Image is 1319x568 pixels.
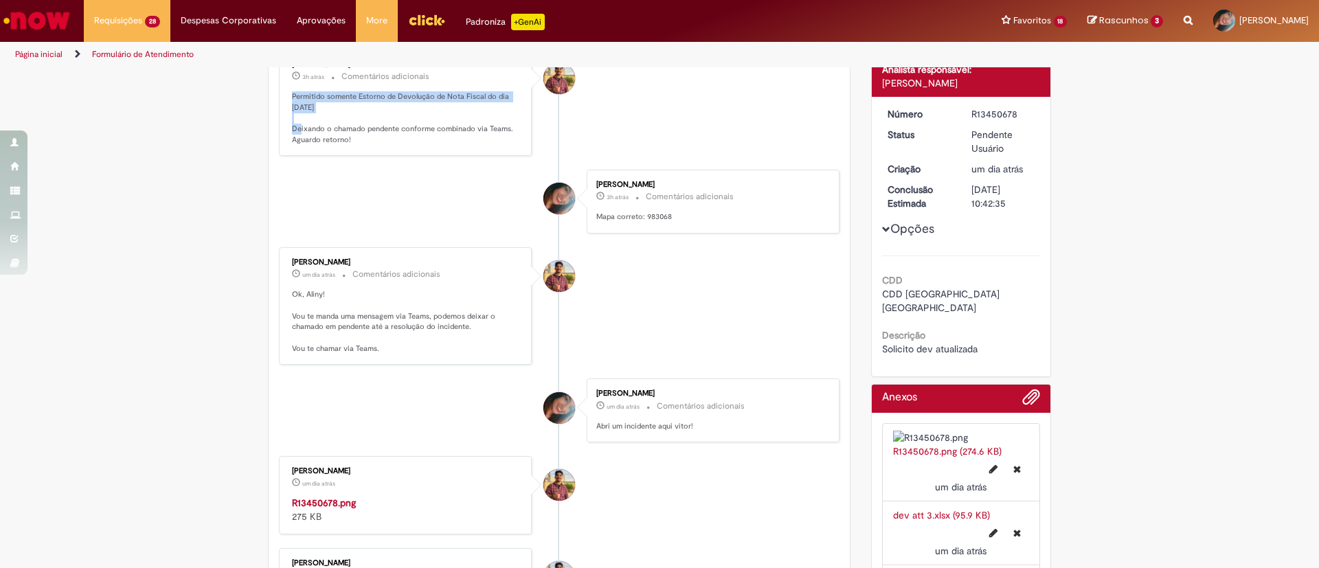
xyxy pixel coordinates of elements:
dt: Criação [877,162,962,176]
a: Rascunhos [1087,14,1163,27]
a: R13450678.png (274.6 KB) [893,445,1002,457]
button: Editar nome de arquivo dev att 3.xlsx [981,522,1006,544]
p: +GenAi [511,14,545,30]
button: Editar nome de arquivo R13450678.png [981,458,1006,480]
img: click_logo_yellow_360x200.png [408,10,445,30]
b: Descrição [882,329,925,341]
a: Formulário de Atendimento [92,49,194,60]
div: Aliny Souza Lira [543,183,575,214]
div: [PERSON_NAME] [292,559,521,567]
span: 18 [1054,16,1068,27]
span: 3 [1151,15,1163,27]
button: Excluir dev att 3.xlsx [1005,522,1029,544]
small: Comentários adicionais [657,400,745,412]
time: 27/08/2025 09:42:24 [302,479,335,488]
time: 27/08/2025 09:42:24 [935,481,987,493]
div: [PERSON_NAME] [596,181,825,189]
img: R13450678.png [893,431,1030,444]
span: um dia atrás [935,481,987,493]
span: um dia atrás [935,545,987,557]
time: 28/08/2025 10:29:22 [607,193,629,201]
a: dev att 3.xlsx (95.9 KB) [893,509,990,521]
small: Comentários adicionais [341,71,429,82]
span: 3h atrás [302,73,324,81]
img: ServiceNow [1,7,72,34]
small: Comentários adicionais [646,191,734,203]
div: 275 KB [292,496,521,523]
div: Analista responsável: [882,63,1041,76]
span: 3h atrás [607,193,629,201]
p: Mapa correto: 983068 [596,212,825,223]
span: 28 [145,16,160,27]
dt: Conclusão Estimada [877,183,962,210]
div: undefined Online [543,469,575,501]
div: Aliny Souza Lira [543,392,575,424]
div: [DATE] 10:42:35 [971,183,1035,210]
h2: Anexos [882,391,917,404]
span: Despesas Corporativas [181,14,276,27]
b: CDD [882,274,903,286]
button: Adicionar anexos [1022,388,1040,413]
p: Abri um incidente aqui vitor! [596,421,825,432]
p: Permitido somente Estorno de Devolução de Nota Fiscal do dia [DATE] Deixando o chamado pendente c... [292,91,521,146]
a: Página inicial [15,49,63,60]
span: More [366,14,387,27]
div: Padroniza [466,14,545,30]
span: Solicito dev atualizada [882,343,978,355]
time: 28/08/2025 10:40:57 [302,73,324,81]
span: um dia atrás [607,402,640,411]
span: Favoritos [1013,14,1051,27]
div: R13450678 [971,107,1035,121]
span: um dia atrás [971,163,1023,175]
ul: Trilhas de página [10,42,869,67]
time: 27/08/2025 10:28:50 [302,271,335,279]
span: CDD [GEOGRAPHIC_DATA] [GEOGRAPHIC_DATA] [882,288,1002,314]
span: Requisições [94,14,142,27]
time: 27/08/2025 08:11:06 [935,545,987,557]
div: undefined Online [543,63,575,94]
div: [PERSON_NAME] [596,389,825,398]
span: Aprovações [297,14,346,27]
span: um dia atrás [302,479,335,488]
div: [PERSON_NAME] [292,467,521,475]
span: Rascunhos [1099,14,1149,27]
div: 27/08/2025 08:11:13 [971,162,1035,176]
a: R13450678.png [292,497,356,509]
dt: Número [877,107,962,121]
span: um dia atrás [302,271,335,279]
small: Comentários adicionais [352,269,440,280]
div: Pendente Usuário [971,128,1035,155]
dt: Status [877,128,962,141]
time: 27/08/2025 08:11:13 [971,163,1023,175]
div: undefined Online [543,260,575,292]
span: [PERSON_NAME] [1239,14,1309,26]
div: [PERSON_NAME] [292,258,521,266]
p: Ok, Aliny! Vou te manda uma mensagem via Teams, podemos deixar o chamado em pendente até a resolu... [292,289,521,354]
button: Excluir R13450678.png [1005,458,1029,480]
div: [PERSON_NAME] [882,76,1041,90]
